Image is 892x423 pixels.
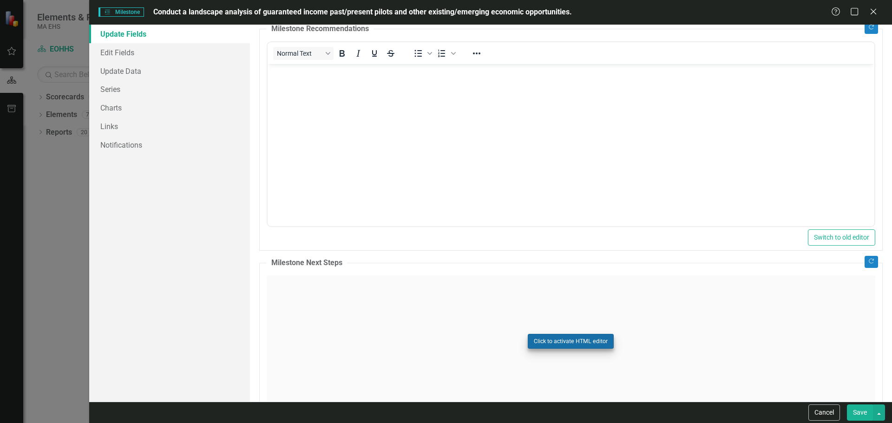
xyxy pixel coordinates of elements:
a: Update Fields [89,25,250,43]
button: Switch to old editor [808,229,875,246]
span: Conduct a landscape analysis of guaranteed income past/present pilots and other existing/emerging... [153,7,572,16]
button: Save [847,404,873,421]
legend: Milestone Next Steps [267,258,347,268]
a: Links [89,117,250,136]
button: Underline [367,47,382,60]
button: Reveal or hide additional toolbar items [469,47,485,60]
span: Normal Text [277,50,322,57]
button: Strikethrough [383,47,399,60]
button: Bold [334,47,350,60]
button: Cancel [808,404,840,421]
button: Block Normal Text [273,47,334,60]
span: Milestone [98,7,144,17]
a: Series [89,80,250,98]
div: Numbered list [434,47,457,60]
legend: Milestone Recommendations [267,24,374,34]
a: Update Data [89,62,250,80]
div: Bullet list [410,47,433,60]
button: Click to activate HTML editor [528,334,614,349]
a: Edit Fields [89,43,250,62]
a: Notifications [89,136,250,154]
iframe: Rich Text Area [268,64,874,226]
a: Charts [89,98,250,117]
p: The SDCH Workgroup went through the recent report from the Poverty Commission to understand what ... [2,2,604,13]
button: Italic [350,47,366,60]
